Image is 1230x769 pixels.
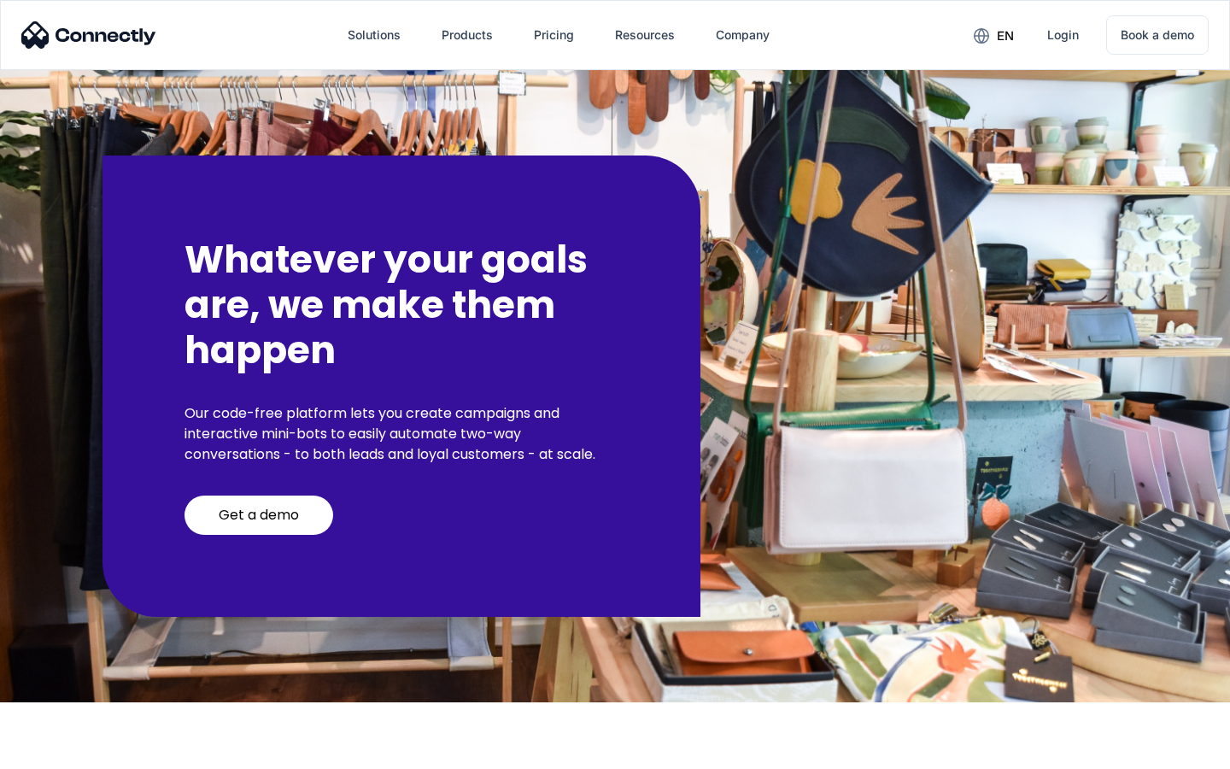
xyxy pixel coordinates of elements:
[34,739,102,763] ul: Language list
[219,507,299,524] div: Get a demo
[17,739,102,763] aside: Language selected: English
[534,23,574,47] div: Pricing
[21,21,156,49] img: Connectly Logo
[184,496,333,535] a: Get a demo
[184,403,618,465] p: Our code-free platform lets you create campaigns and interactive mini-bots to easily automate two...
[184,238,618,373] h2: Whatever your goals are, we make them happen
[348,23,401,47] div: Solutions
[1106,15,1209,55] a: Book a demo
[520,15,588,56] a: Pricing
[442,23,493,47] div: Products
[1034,15,1092,56] a: Login
[997,24,1014,48] div: en
[1047,23,1079,47] div: Login
[615,23,675,47] div: Resources
[716,23,770,47] div: Company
